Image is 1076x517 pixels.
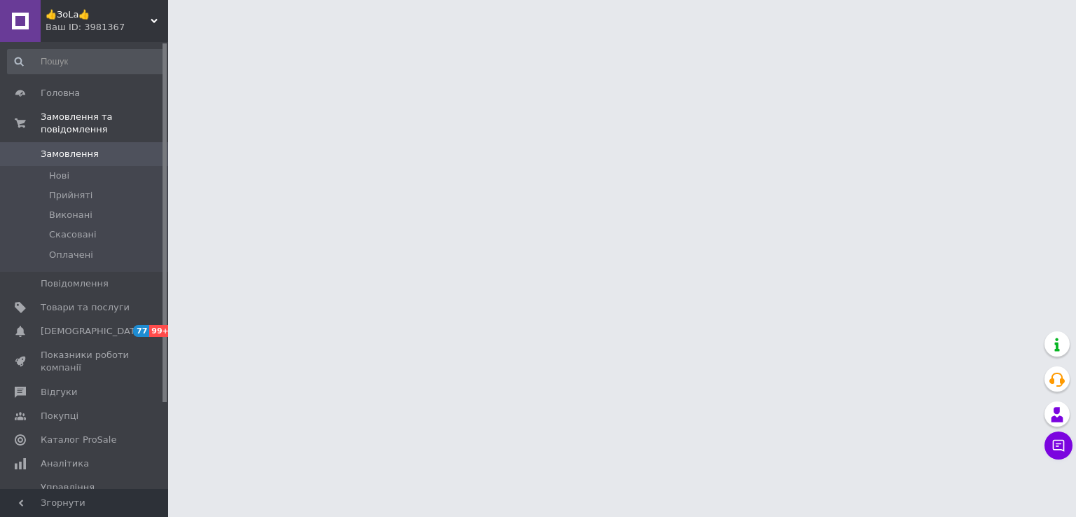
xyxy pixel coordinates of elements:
[46,8,151,21] span: 👍ЗоLa👍
[41,410,78,422] span: Покупці
[41,277,109,290] span: Повідомлення
[41,349,130,374] span: Показники роботи компанії
[41,481,130,506] span: Управління сайтом
[41,111,168,136] span: Замовлення та повідомлення
[41,87,80,99] span: Головна
[46,21,168,34] div: Ваш ID: 3981367
[41,434,116,446] span: Каталог ProSale
[41,148,99,160] span: Замовлення
[49,170,69,182] span: Нові
[41,301,130,314] span: Товари та послуги
[1044,432,1072,460] button: Чат з покупцем
[133,325,149,337] span: 77
[41,457,89,470] span: Аналітика
[41,325,144,338] span: [DEMOGRAPHIC_DATA]
[7,49,165,74] input: Пошук
[49,209,92,221] span: Виконані
[41,386,77,399] span: Відгуки
[49,189,92,202] span: Прийняті
[149,325,172,337] span: 99+
[49,228,97,241] span: Скасовані
[49,249,93,261] span: Оплачені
